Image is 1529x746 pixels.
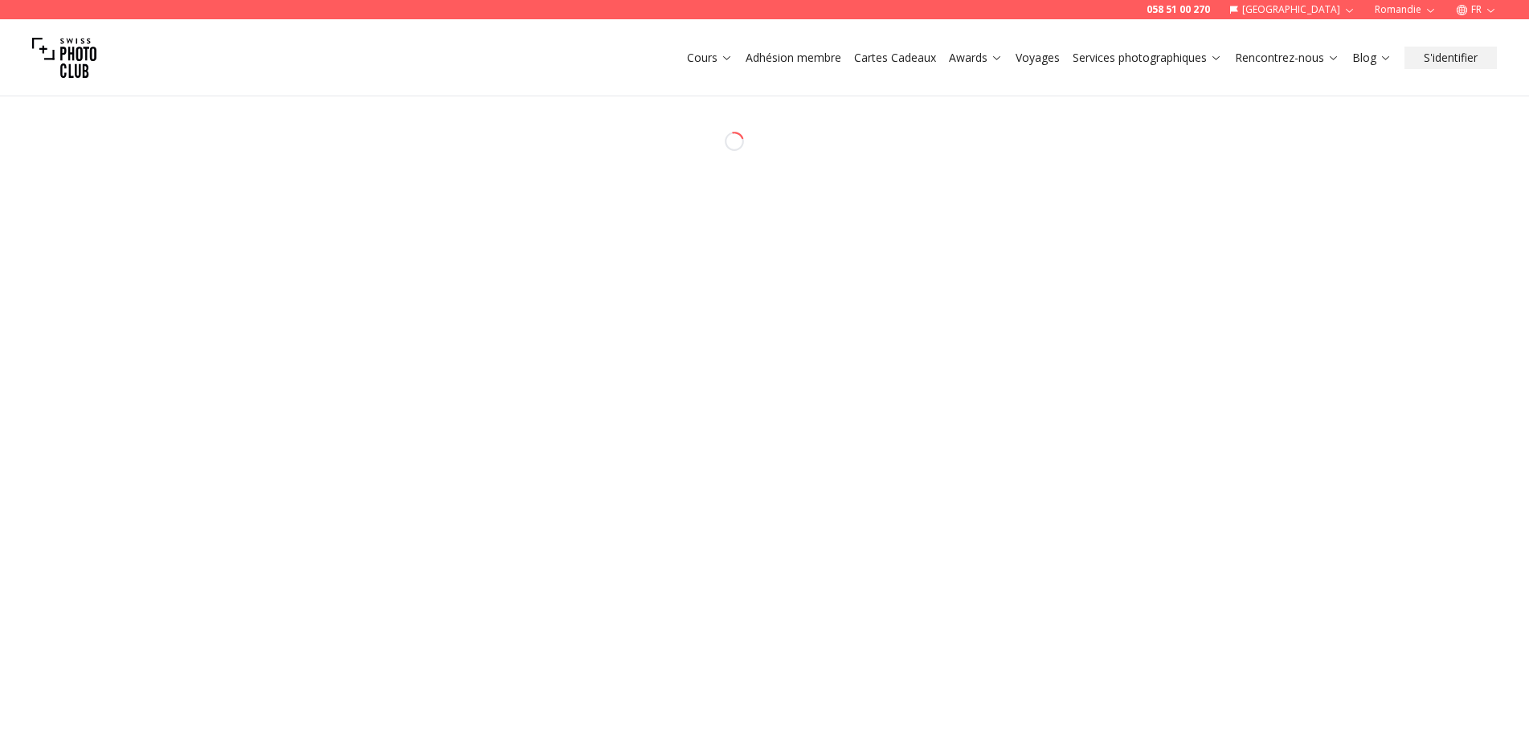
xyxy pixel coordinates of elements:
button: Awards [942,47,1009,69]
a: Cartes Cadeaux [854,50,936,66]
a: Services photographiques [1073,50,1222,66]
a: Voyages [1016,50,1060,66]
button: Cartes Cadeaux [848,47,942,69]
a: Rencontrez-nous [1235,50,1339,66]
button: Adhésion membre [739,47,848,69]
button: Cours [681,47,739,69]
button: Rencontrez-nous [1229,47,1346,69]
a: Blog [1352,50,1392,66]
img: Swiss photo club [32,26,96,90]
a: Awards [949,50,1003,66]
a: Adhésion membre [746,50,841,66]
button: Blog [1346,47,1398,69]
button: Services photographiques [1066,47,1229,69]
a: 058 51 00 270 [1147,3,1210,16]
button: Voyages [1009,47,1066,69]
a: Cours [687,50,733,66]
button: S'identifier [1404,47,1497,69]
